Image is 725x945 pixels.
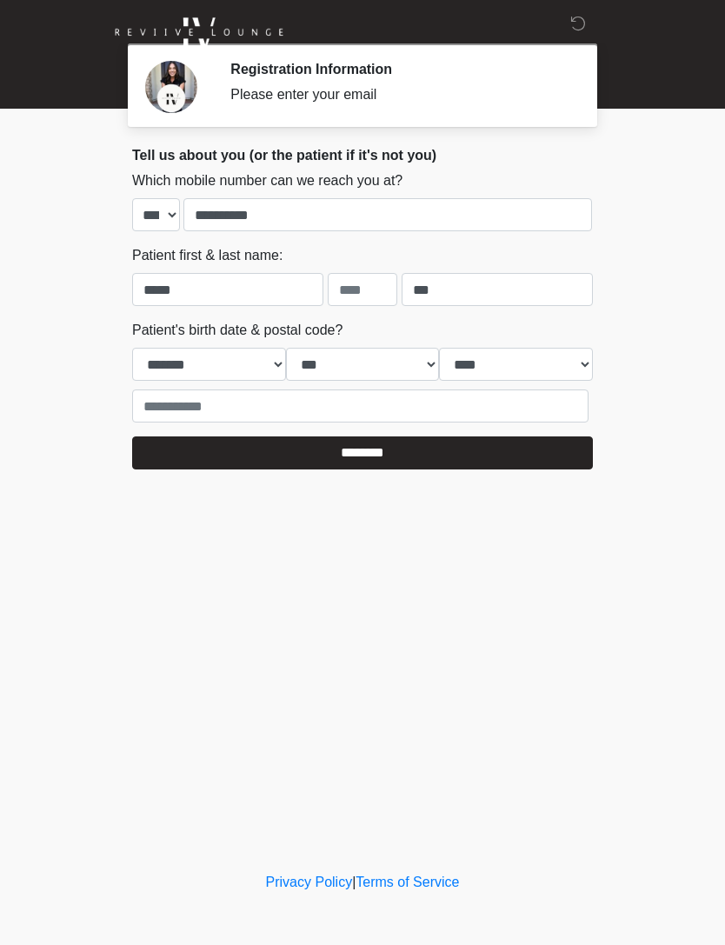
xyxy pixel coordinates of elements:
[132,147,593,163] h2: Tell us about you (or the patient if it's not you)
[230,84,567,105] div: Please enter your email
[132,245,283,266] label: Patient first & last name:
[132,320,343,341] label: Patient's birth date & postal code?
[132,170,402,191] label: Which mobile number can we reach you at?
[145,61,197,113] img: Agent Avatar
[266,875,353,889] a: Privacy Policy
[115,13,283,52] img: Reviive Lounge Logo
[352,875,356,889] a: |
[230,61,567,77] h2: Registration Information
[356,875,459,889] a: Terms of Service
